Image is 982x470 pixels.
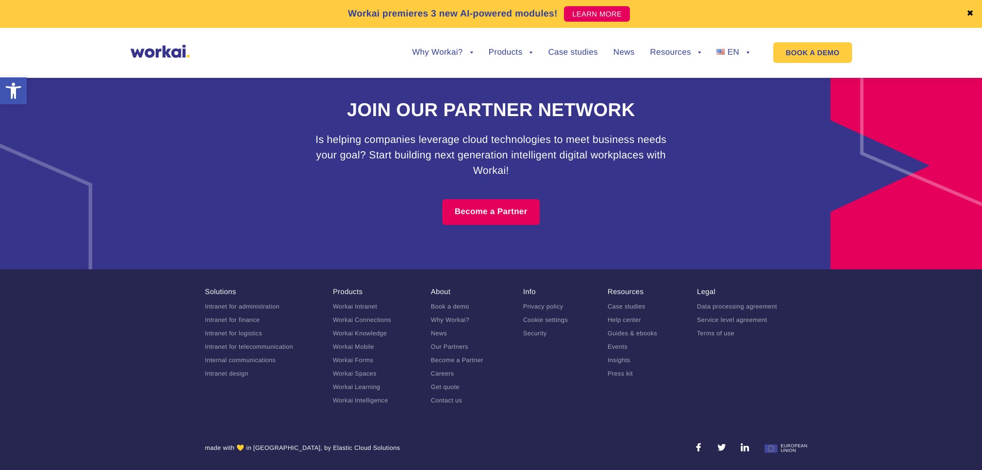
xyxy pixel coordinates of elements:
a: Info [523,287,536,296]
a: Workai Connections [333,316,391,323]
a: News [613,48,635,57]
a: Intranet design [205,370,248,377]
a: Workai Intranet [333,303,377,310]
a: Products [333,287,363,296]
a: Privacy policy [523,303,563,310]
a: Internal communications [205,356,276,364]
a: Resources [650,48,701,57]
h2: Join our partner network [205,98,777,123]
a: Case studies [608,303,645,310]
a: Become a Partner [442,199,540,225]
a: Intranet for telecommunication [205,343,293,350]
a: Guides & ebooks [608,330,657,337]
a: Workai Learning [333,383,380,391]
a: BOOK A DEMO [773,42,852,63]
a: Why Workai? [412,48,473,57]
a: News [431,330,447,337]
a: Intranet for administration [205,303,280,310]
a: Data processing agreement [697,303,777,310]
a: Legal [697,287,715,296]
a: Contact us [431,397,462,404]
a: Our Partners [431,343,469,350]
a: ✖ [967,10,974,18]
span: EN [727,48,739,57]
a: Security [523,330,547,337]
a: Book a demo [431,303,469,310]
a: Events [608,343,628,350]
a: Help center [608,316,641,323]
a: Workai Knowledge [333,330,387,337]
a: Cookie settings [523,316,568,323]
a: Workai Spaces [333,370,377,377]
a: LEARN MORE [564,6,630,22]
a: Intranet for finance [205,316,260,323]
a: Case studies [548,48,597,57]
a: Why Workai? [431,316,470,323]
a: Careers [431,370,454,377]
a: Press kit [608,370,633,377]
a: Terms of use [697,330,735,337]
a: Resources [608,287,644,296]
a: Intranet for logistics [205,330,262,337]
p: Workai premieres 3 new AI-powered modules! [348,7,558,21]
a: Workai Intelligence [333,397,388,404]
a: About [431,287,451,296]
a: Insights [608,356,630,364]
div: made with 💛 in [GEOGRAPHIC_DATA], by Elastic Cloud Solutions [205,443,401,457]
a: Products [489,48,533,57]
a: Solutions [205,287,236,296]
a: Workai Forms [333,356,373,364]
h3: Is helping companies leverage cloud technologies to meet business needs your goal? Start building... [311,132,672,179]
a: Become a Partner [431,356,484,364]
a: Get quote [431,383,460,391]
a: Workai Mobile [333,343,374,350]
a: Service level agreement [697,316,767,323]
